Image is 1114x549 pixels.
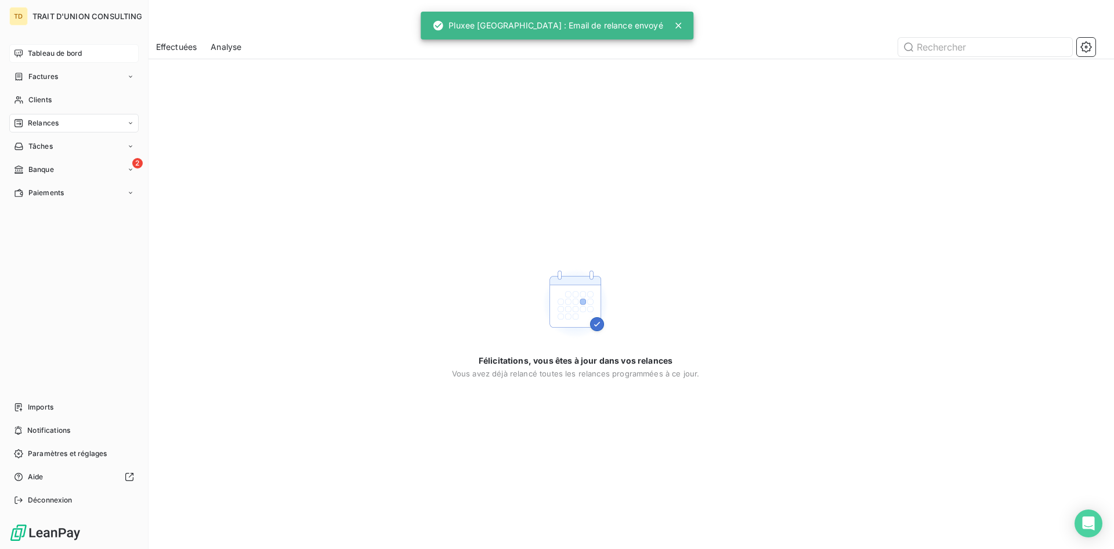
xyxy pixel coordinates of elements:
span: Tâches [28,141,53,152]
div: Open Intercom Messenger [1075,509,1102,537]
a: Aide [9,468,139,486]
input: Rechercher [898,38,1072,56]
span: Déconnexion [28,495,73,505]
span: 2 [132,158,143,168]
img: Logo LeanPay [9,523,81,542]
span: Analyse [211,41,241,53]
div: Pluxee [GEOGRAPHIC_DATA] : Email de relance envoyé [432,15,663,36]
span: Clients [28,95,52,105]
span: Banque [28,164,54,175]
span: Paiements [28,188,64,198]
span: Tableau de bord [28,48,82,59]
div: TD [9,7,28,26]
span: Factures [28,71,58,82]
span: Relances [28,118,59,128]
span: Notifications [27,425,70,436]
span: Félicitations, vous êtes à jour dans vos relances [479,355,672,367]
span: Vous avez déjà relancé toutes les relances programmées à ce jour. [452,369,700,378]
img: Empty state [538,267,613,341]
span: Effectuées [156,41,197,53]
span: TRAIT D'UNION CONSULTING [32,12,143,21]
span: Imports [28,402,53,412]
span: Paramètres et réglages [28,448,107,459]
span: Aide [28,472,44,482]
